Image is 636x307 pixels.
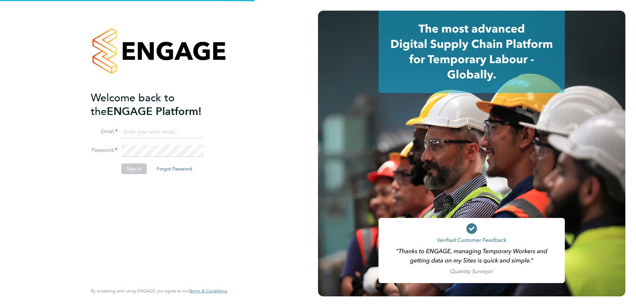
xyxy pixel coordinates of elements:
label: Email [91,128,117,135]
a: Terms & Conditions [189,288,227,294]
span: Welcome back to the [91,91,175,118]
button: Forgot Password [151,163,198,174]
input: Enter your work email... [121,126,204,138]
button: Sign In [121,163,147,174]
span: By accessing and using ENGAGE you agree to our [91,288,227,294]
label: Password [91,147,117,154]
h2: ENGAGE Platform! [91,91,221,118]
